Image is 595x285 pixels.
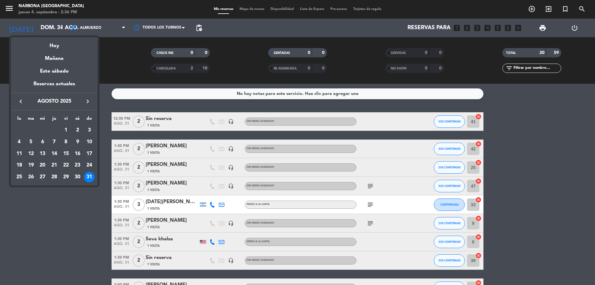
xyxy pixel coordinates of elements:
[83,148,95,160] td: 17 de agosto de 2025
[83,171,95,183] td: 31 de agosto de 2025
[13,115,25,125] th: lunes
[72,136,84,148] td: 9 de agosto de 2025
[61,160,71,171] div: 22
[25,171,37,183] td: 26 de agosto de 2025
[49,172,59,182] div: 28
[84,125,95,136] div: 3
[26,172,36,182] div: 26
[13,136,25,148] td: 4 de agosto de 2025
[37,160,48,171] div: 20
[49,137,59,147] div: 7
[60,124,72,136] td: 1 de agosto de 2025
[60,171,72,183] td: 29 de agosto de 2025
[61,125,71,136] div: 1
[26,160,36,171] div: 19
[60,148,72,160] td: 15 de agosto de 2025
[37,136,48,148] td: 6 de agosto de 2025
[26,97,82,105] span: agosto 2025
[14,137,24,147] div: 4
[48,136,60,148] td: 7 de agosto de 2025
[61,149,71,159] div: 15
[72,125,83,136] div: 2
[84,160,95,171] div: 24
[72,172,83,182] div: 30
[82,97,93,105] button: keyboard_arrow_right
[72,124,84,136] td: 2 de agosto de 2025
[60,115,72,125] th: viernes
[48,171,60,183] td: 28 de agosto de 2025
[25,136,37,148] td: 5 de agosto de 2025
[83,136,95,148] td: 10 de agosto de 2025
[25,148,37,160] td: 12 de agosto de 2025
[72,137,83,147] div: 9
[13,159,25,171] td: 18 de agosto de 2025
[13,171,25,183] td: 25 de agosto de 2025
[37,171,48,183] td: 27 de agosto de 2025
[61,137,71,147] div: 8
[48,115,60,125] th: jueves
[14,172,24,182] div: 25
[37,115,48,125] th: miércoles
[72,160,83,171] div: 23
[48,159,60,171] td: 21 de agosto de 2025
[72,148,84,160] td: 16 de agosto de 2025
[49,160,59,171] div: 21
[37,159,48,171] td: 20 de agosto de 2025
[84,137,95,147] div: 10
[26,137,36,147] div: 5
[13,148,25,160] td: 11 de agosto de 2025
[72,115,84,125] th: sábado
[83,115,95,125] th: domingo
[72,171,84,183] td: 30 de agosto de 2025
[26,149,36,159] div: 12
[72,149,83,159] div: 16
[13,124,60,136] td: AGO.
[14,160,24,171] div: 18
[60,159,72,171] td: 22 de agosto de 2025
[83,159,95,171] td: 24 de agosto de 2025
[37,149,48,159] div: 13
[11,37,98,50] div: Hoy
[11,50,98,63] div: Mañana
[60,136,72,148] td: 8 de agosto de 2025
[37,172,48,182] div: 27
[84,172,95,182] div: 31
[61,172,71,182] div: 29
[48,148,60,160] td: 14 de agosto de 2025
[11,63,98,80] div: Este sábado
[14,149,24,159] div: 11
[37,137,48,147] div: 6
[25,115,37,125] th: martes
[37,148,48,160] td: 13 de agosto de 2025
[15,97,26,105] button: keyboard_arrow_left
[17,98,24,105] i: keyboard_arrow_left
[84,98,91,105] i: keyboard_arrow_right
[84,149,95,159] div: 17
[49,149,59,159] div: 14
[72,159,84,171] td: 23 de agosto de 2025
[83,124,95,136] td: 3 de agosto de 2025
[25,159,37,171] td: 19 de agosto de 2025
[11,80,98,93] div: Reservas actuales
